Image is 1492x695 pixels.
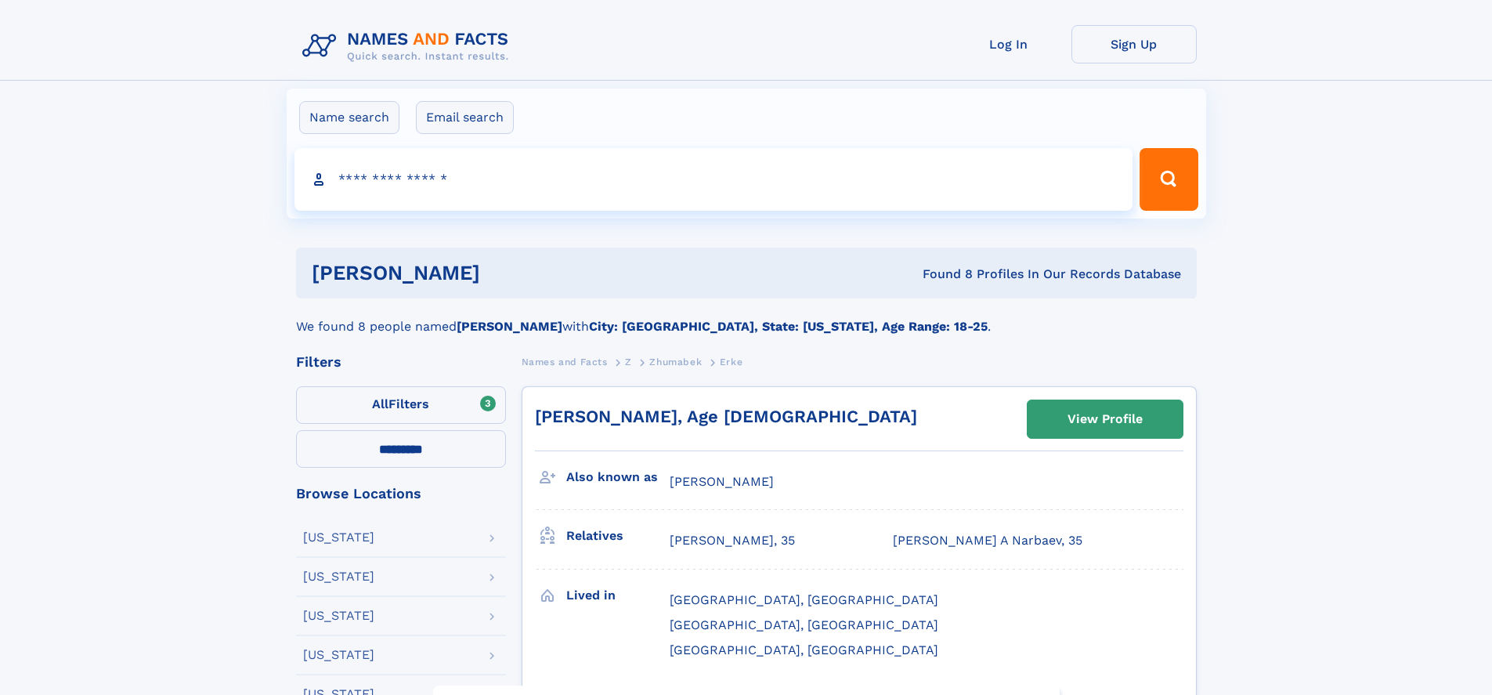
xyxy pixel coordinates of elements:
[670,592,938,607] span: [GEOGRAPHIC_DATA], [GEOGRAPHIC_DATA]
[303,610,374,622] div: [US_STATE]
[1028,400,1183,438] a: View Profile
[1140,148,1198,211] button: Search Button
[625,357,632,367] span: Z
[670,643,938,657] span: [GEOGRAPHIC_DATA], [GEOGRAPHIC_DATA]
[566,523,670,549] h3: Relatives
[670,532,795,549] a: [PERSON_NAME], 35
[625,352,632,371] a: Z
[296,386,506,424] label: Filters
[296,487,506,501] div: Browse Locations
[522,352,608,371] a: Names and Facts
[303,649,374,661] div: [US_STATE]
[416,101,514,134] label: Email search
[670,617,938,632] span: [GEOGRAPHIC_DATA], [GEOGRAPHIC_DATA]
[294,148,1133,211] input: search input
[649,352,702,371] a: Zhumabek
[303,570,374,583] div: [US_STATE]
[372,396,388,411] span: All
[299,101,399,134] label: Name search
[589,319,988,334] b: City: [GEOGRAPHIC_DATA], State: [US_STATE], Age Range: 18-25
[303,531,374,544] div: [US_STATE]
[649,357,702,367] span: Zhumabek
[1068,401,1143,437] div: View Profile
[296,355,506,369] div: Filters
[296,25,522,67] img: Logo Names and Facts
[535,407,917,426] a: [PERSON_NAME], Age [DEMOGRAPHIC_DATA]
[296,299,1197,336] div: We found 8 people named with .
[1071,25,1197,63] a: Sign Up
[670,474,774,489] span: [PERSON_NAME]
[566,464,670,490] h3: Also known as
[566,582,670,609] h3: Lived in
[946,25,1071,63] a: Log In
[701,266,1181,283] div: Found 8 Profiles In Our Records Database
[893,532,1082,549] a: [PERSON_NAME] A Narbaev, 35
[457,319,562,334] b: [PERSON_NAME]
[720,357,742,367] span: Erke
[312,263,702,283] h1: [PERSON_NAME]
